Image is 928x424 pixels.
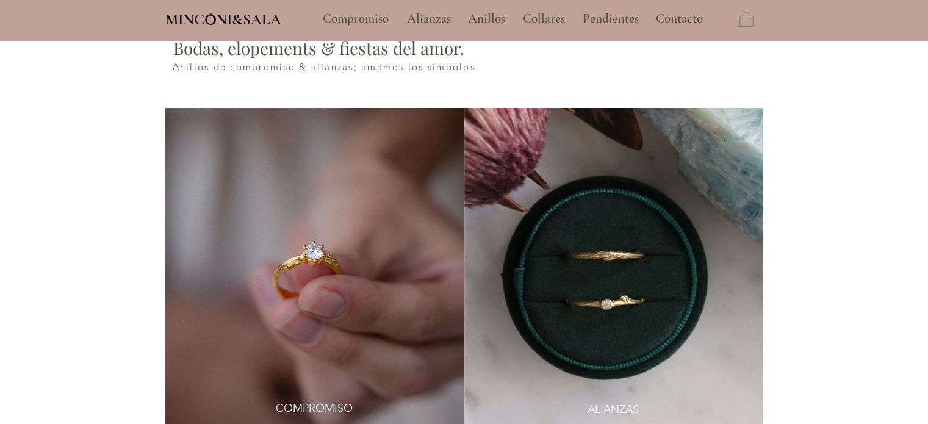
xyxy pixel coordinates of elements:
[173,37,464,59] span: Bodas, elopements & fiestas del amor.
[173,61,475,73] span: Anillos de compromiso & alianzas; amamos los símbolos
[270,393,359,424] a: COMPROMISO
[459,4,514,34] a: Anillos
[514,4,574,34] a: Collares
[577,4,645,34] p: Pendientes
[206,13,216,25] img: Minconi Sala
[165,10,281,29] span: MINCONI&SALA
[647,4,713,34] a: Contacto
[276,401,353,416] span: COMPROMISO
[462,4,511,34] p: Anillos
[588,402,639,417] span: ALIANZAS
[317,4,395,34] p: Compromiso
[314,4,398,34] a: Compromiso
[650,4,709,34] p: Contacto
[517,4,571,34] p: Collares
[398,4,459,34] a: Alianzas
[569,397,658,424] a: ALIANZAS
[290,4,736,34] nav: Sitio
[165,8,281,28] a: MINCONI&SALA
[574,4,647,34] a: Pendientes
[401,4,457,34] p: Alianzas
